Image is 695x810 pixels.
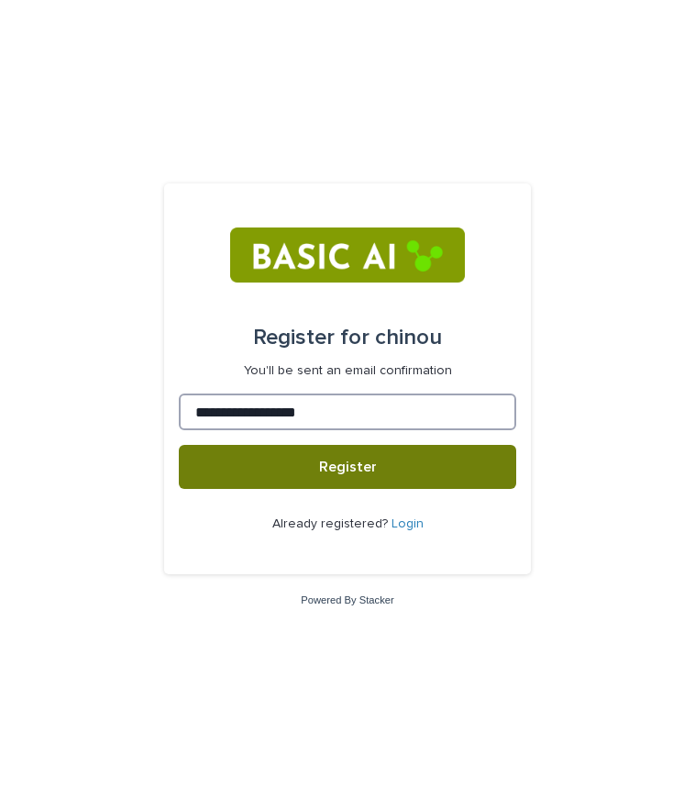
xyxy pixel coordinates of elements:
[301,594,393,605] a: Powered By Stacker
[253,312,442,363] div: chinou
[244,363,452,379] p: You'll be sent an email confirmation
[392,517,424,530] a: Login
[230,227,464,283] img: RtIB8pj2QQiOZo6waziI
[179,445,516,489] button: Register
[319,460,377,474] span: Register
[272,517,392,530] span: Already registered?
[253,327,370,349] span: Register for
